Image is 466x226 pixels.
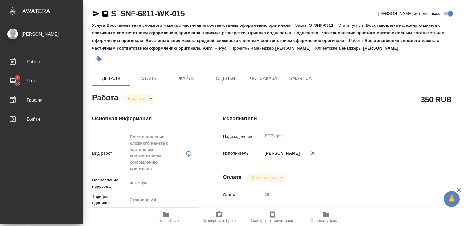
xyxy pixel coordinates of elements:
span: 🙏 [446,192,457,206]
span: Скопировать бриф [202,218,236,223]
h4: Оплата [223,173,242,181]
a: График [2,92,81,108]
span: Обновить файлы [310,218,341,223]
p: Исполнитель [223,150,262,157]
div: В работе [247,173,286,182]
p: Ставка [223,192,262,198]
a: S_SNF-6811-WK-015 [111,9,185,18]
div: Выйти [5,114,78,124]
button: Скопировать мини-бриф [246,208,299,226]
button: Скопировать бриф [192,208,246,226]
p: Заказ: [295,23,309,28]
a: Работы [2,54,81,70]
p: Тарифные единицы [92,194,127,206]
div: Страница А4 [127,194,198,205]
button: Папка на Drive [139,208,192,226]
span: [PERSON_NAME] детали заказа [378,11,442,17]
span: 3 [12,74,22,81]
div: В работе [123,94,155,103]
button: Обновить файлы [299,208,353,226]
p: Клиентские менеджеры [315,46,363,51]
p: [PERSON_NAME] [262,150,300,157]
h4: Основная информация [92,115,198,123]
button: 🙏 [444,191,460,207]
button: Добавить тэг [92,52,106,66]
p: Услуга [92,23,106,28]
p: Подразделение [223,133,262,140]
p: [PERSON_NAME] [275,46,315,51]
p: Работа [349,38,365,43]
button: Не оплачена [250,175,278,180]
p: Восстановление сложного макета с частичным соответствием оформлению оригинала [106,23,295,28]
button: Скопировать ссылку для ЯМессенджера [92,10,100,18]
p: Вид работ [92,150,127,157]
div: RUB [262,206,439,217]
h2: Работа [92,91,118,103]
p: Восстановление сложного макета с частичным соответствием оформлению оригинала, Приемка разверстки... [92,23,445,43]
div: Работы [5,57,78,67]
span: Скопировать мини-бриф [251,218,294,223]
input: Пустое поле [262,190,439,199]
span: Этапы [134,74,165,82]
div: [PERSON_NAME] [5,31,78,38]
button: Удалить исполнителя [306,146,320,160]
a: 3Чаты [2,73,81,89]
span: SmartCat [287,74,317,82]
a: Выйти [2,111,81,127]
span: Папка на Drive [153,218,179,223]
h2: 350 RUB [421,94,452,105]
p: [PERSON_NAME] [363,46,403,51]
button: Скопировать ссылку [101,10,109,18]
button: В работе [126,96,147,101]
h4: Исполнители [223,115,459,123]
span: Оценки [210,74,241,82]
span: Детали [96,74,126,82]
p: Проектный менеджер [231,46,275,51]
div: График [5,95,78,105]
span: Чат заказа [248,74,279,82]
span: Файлы [172,74,203,82]
p: Этапы услуги [338,23,366,28]
p: Направление перевода [92,177,127,190]
div: AWATERA [22,5,83,18]
div: Чаты [5,76,78,86]
p: S_SNF-6811 [309,23,338,28]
